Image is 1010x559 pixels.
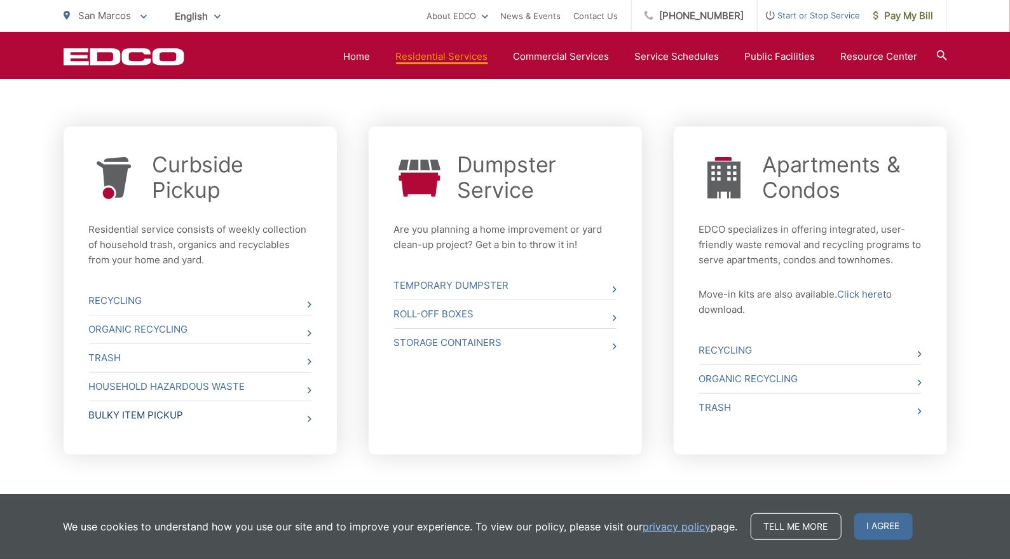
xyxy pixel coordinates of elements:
[699,365,922,393] a: Organic Recycling
[458,152,617,203] a: Dumpster Service
[514,49,610,64] a: Commercial Services
[501,8,561,24] a: News & Events
[344,49,371,64] a: Home
[89,401,311,429] a: Bulky Item Pickup
[64,519,738,534] p: We use cookies to understand how you use our site and to improve your experience. To view our pol...
[643,519,711,534] a: privacy policy
[699,287,922,317] p: Move-in kits are also available. to download.
[394,329,617,357] a: Storage Containers
[763,152,922,203] a: Apartments & Condos
[751,513,842,540] a: Tell me more
[394,222,617,252] p: Are you planning a home improvement or yard clean-up project? Get a bin to throw it in!
[394,272,617,300] a: Temporary Dumpster
[89,287,311,315] a: Recycling
[841,49,918,64] a: Resource Center
[745,49,816,64] a: Public Facilities
[89,344,311,372] a: Trash
[699,336,922,364] a: Recycling
[89,373,311,401] a: Household Hazardous Waste
[873,8,934,24] span: Pay My Bill
[396,49,488,64] a: Residential Services
[153,152,311,203] a: Curbside Pickup
[89,222,311,268] p: Residential service consists of weekly collection of household trash, organics and recyclables fr...
[79,10,132,22] span: San Marcos
[427,8,488,24] a: About EDCO
[699,394,922,422] a: Trash
[635,49,720,64] a: Service Schedules
[394,300,617,328] a: Roll-Off Boxes
[574,8,618,24] a: Contact Us
[699,222,922,268] p: EDCO specializes in offering integrated, user-friendly waste removal and recycling programs to se...
[166,5,230,27] span: English
[64,48,184,66] a: EDCD logo. Return to the homepage.
[89,315,311,343] a: Organic Recycling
